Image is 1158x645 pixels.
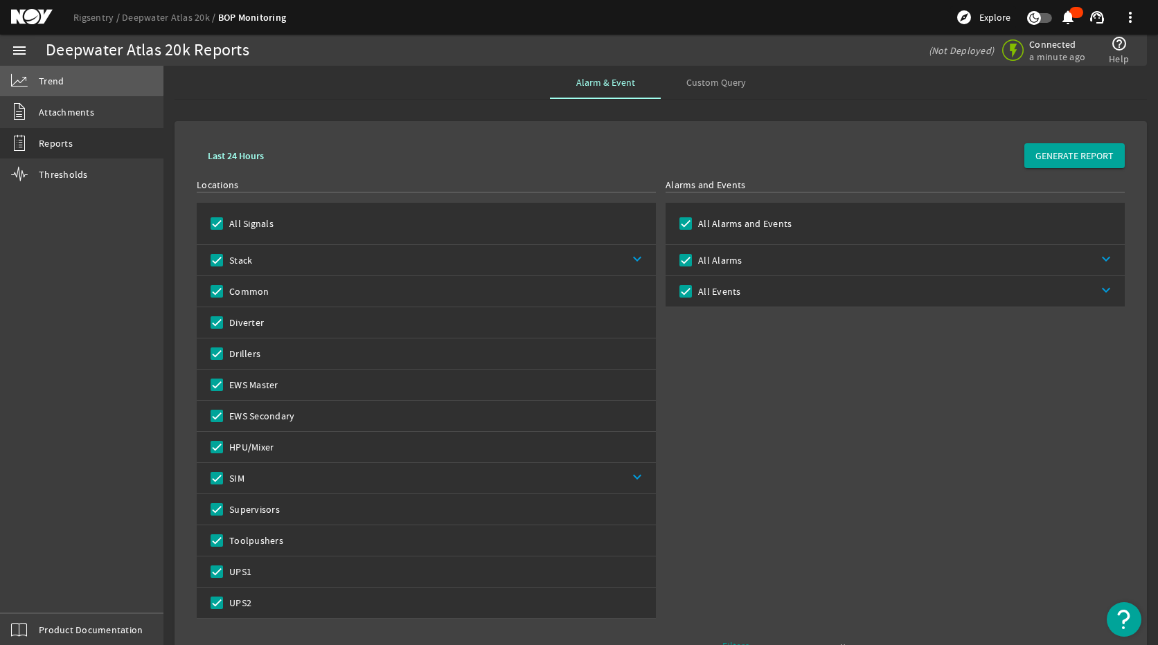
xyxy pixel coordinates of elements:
div: Deepwater Atlas 20k Reports [46,44,249,57]
mat-icon: menu [11,42,28,59]
a: Rigsentry [73,11,122,24]
a: Deepwater Atlas 20k [122,11,218,24]
label: SIM [226,471,244,485]
button: Explore [950,6,1016,28]
label: Drillers [226,347,260,361]
label: All Alarms [695,253,742,267]
span: Reports [39,136,73,150]
label: Common [226,284,269,298]
button: GENERATE REPORT [1024,143,1125,168]
label: UPS1 [226,565,251,579]
mat-icon: notifications [1060,9,1076,26]
label: Stack [226,253,252,267]
button: Open Resource Center [1107,602,1141,637]
label: Toolpushers [226,534,283,547]
label: EWS Master [226,378,278,392]
label: All Events [695,284,741,298]
span: a minute ago [1029,51,1088,63]
mat-icon: explore [956,9,972,26]
label: All Signals [226,217,274,230]
span: Connected [1029,38,1088,51]
label: UPS2 [226,596,251,610]
div: Locations [197,178,656,192]
mat-icon: support_agent [1089,9,1105,26]
span: Explore [979,10,1010,24]
span: Attachments [39,105,94,119]
label: Supervisors [226,502,280,516]
span: GENERATE REPORT [1035,149,1114,163]
b: Last 24 Hours [208,149,264,163]
div: Alarms and Events [666,178,1125,192]
div: (Not Deployed) [923,44,1000,57]
mat-icon: help_outline [1111,35,1128,52]
span: Trend [39,74,64,88]
label: All Alarms and Events [695,217,792,230]
label: Diverter [226,316,264,329]
span: Custom Query [686,78,746,87]
span: Thresholds [39,167,88,181]
span: Help [1109,52,1129,66]
span: Alarm & Event [576,78,635,87]
button: more_vert [1114,1,1147,34]
span: Product Documentation [39,623,143,637]
label: EWS Secondary [226,409,294,423]
button: Last 24 Hours [197,143,275,168]
a: BOP Monitoring [218,11,287,24]
label: HPU/Mixer [226,440,274,454]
